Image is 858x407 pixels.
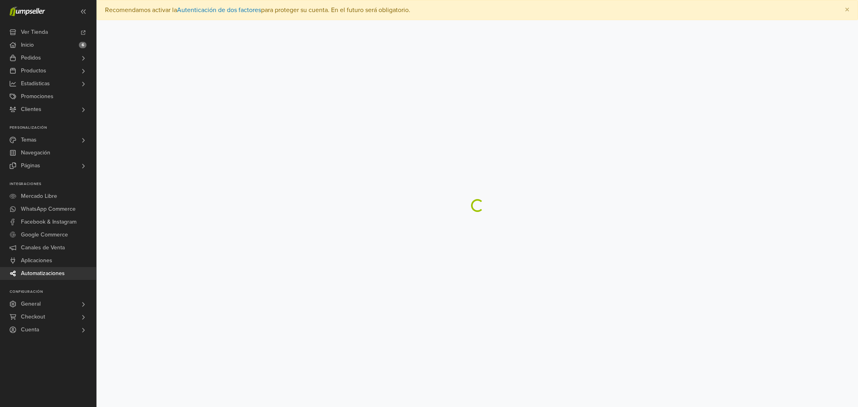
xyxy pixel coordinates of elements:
span: Cuenta [21,323,39,336]
span: Mercado Libre [21,190,57,203]
button: Close [837,0,858,20]
span: Facebook & Instagram [21,216,76,228]
span: Checkout [21,310,45,323]
span: Aplicaciones [21,254,52,267]
span: Automatizaciones [21,267,65,280]
a: Autenticación de dos factores [177,6,261,14]
span: Productos [21,64,46,77]
span: Google Commerce [21,228,68,241]
span: WhatsApp Commerce [21,203,76,216]
span: Temas [21,134,37,146]
span: Inicio [21,39,34,51]
p: Integraciones [10,182,96,187]
span: Páginas [21,159,40,172]
span: 6 [79,42,86,48]
p: Personalización [10,125,96,130]
span: Navegación [21,146,50,159]
span: Pedidos [21,51,41,64]
p: Configuración [10,290,96,294]
span: Estadísticas [21,77,50,90]
span: Ver Tienda [21,26,48,39]
span: Promociones [21,90,53,103]
span: × [845,4,850,16]
span: General [21,298,41,310]
span: Canales de Venta [21,241,65,254]
span: Clientes [21,103,41,116]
